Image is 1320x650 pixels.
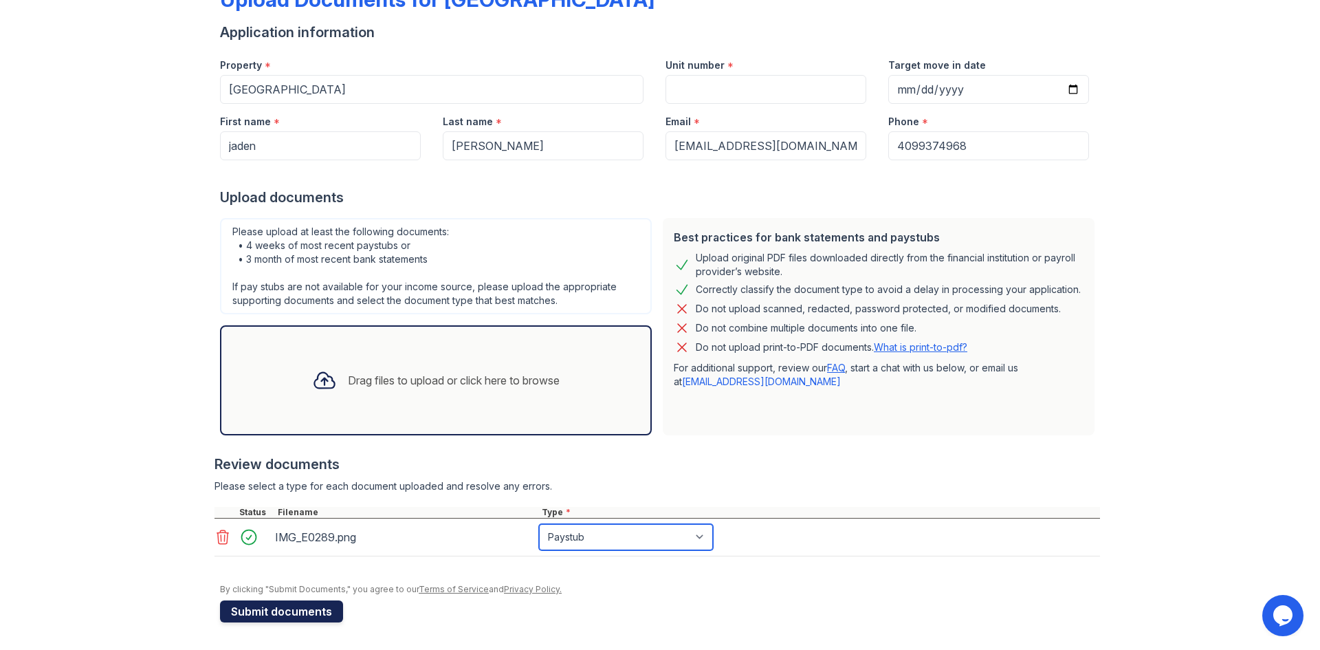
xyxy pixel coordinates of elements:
div: By clicking "Submit Documents," you agree to our and [220,584,1100,595]
div: Please select a type for each document uploaded and resolve any errors. [214,479,1100,493]
div: Upload original PDF files downloaded directly from the financial institution or payroll provider’... [696,251,1083,279]
p: Do not upload print-to-PDF documents. [696,340,967,354]
iframe: chat widget [1262,595,1306,636]
label: First name [220,115,271,129]
button: Submit documents [220,600,343,622]
label: Unit number [665,58,725,72]
div: Type [539,507,1100,518]
div: Best practices for bank statements and paystubs [674,229,1083,246]
div: Correctly classify the document type to avoid a delay in processing your application. [696,281,1081,298]
label: Last name [443,115,493,129]
div: Do not combine multiple documents into one file. [696,320,916,336]
div: Application information [220,23,1100,42]
div: Please upload at least the following documents: • 4 weeks of most recent paystubs or • 3 month of... [220,218,652,314]
div: Drag files to upload or click here to browse [348,372,560,389]
label: Phone [888,115,919,129]
div: Filename [275,507,539,518]
div: IMG_E0289.png [275,526,533,548]
div: Do not upload scanned, redacted, password protected, or modified documents. [696,301,1061,317]
div: Review documents [214,455,1100,474]
div: Upload documents [220,188,1100,207]
p: For additional support, review our , start a chat with us below, or email us at [674,361,1083,389]
label: Target move in date [888,58,986,72]
label: Property [220,58,262,72]
a: Privacy Policy. [504,584,562,594]
label: Email [665,115,691,129]
a: FAQ [827,362,845,373]
a: Terms of Service [419,584,489,594]
a: What is print-to-pdf? [874,341,967,353]
a: [EMAIL_ADDRESS][DOMAIN_NAME] [682,376,841,387]
div: Status [236,507,275,518]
